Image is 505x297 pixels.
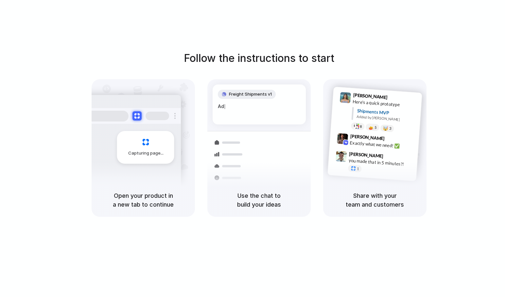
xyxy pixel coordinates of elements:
span: 9:47 AM [385,153,399,161]
div: Ad [218,103,301,110]
span: 9:42 AM [387,136,400,143]
span: Capturing page [128,150,165,157]
span: 3 [389,127,392,130]
h5: Open your product in a new tab to continue [99,191,187,209]
span: 8 [360,125,362,128]
div: 🤯 [383,126,389,131]
div: Exactly what we need! ✅ [350,139,415,151]
span: [PERSON_NAME] [350,133,385,142]
div: Added by [PERSON_NAME] [357,114,417,123]
span: 5 [374,126,377,129]
div: Here's a quick prototype [353,98,418,109]
div: you made that in 5 minutes?! [348,157,414,168]
h1: Follow the instructions to start [184,50,334,66]
span: [PERSON_NAME] [353,91,388,101]
h5: Use the chat to build your ideas [215,191,303,209]
span: 1 [357,167,359,171]
span: 9:41 AM [390,95,403,102]
span: Freight Shipments v1 [229,91,272,98]
span: | [224,104,226,109]
span: [PERSON_NAME] [349,150,384,160]
div: Shipments MVP [357,107,417,118]
h5: Share with your team and customers [331,191,419,209]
